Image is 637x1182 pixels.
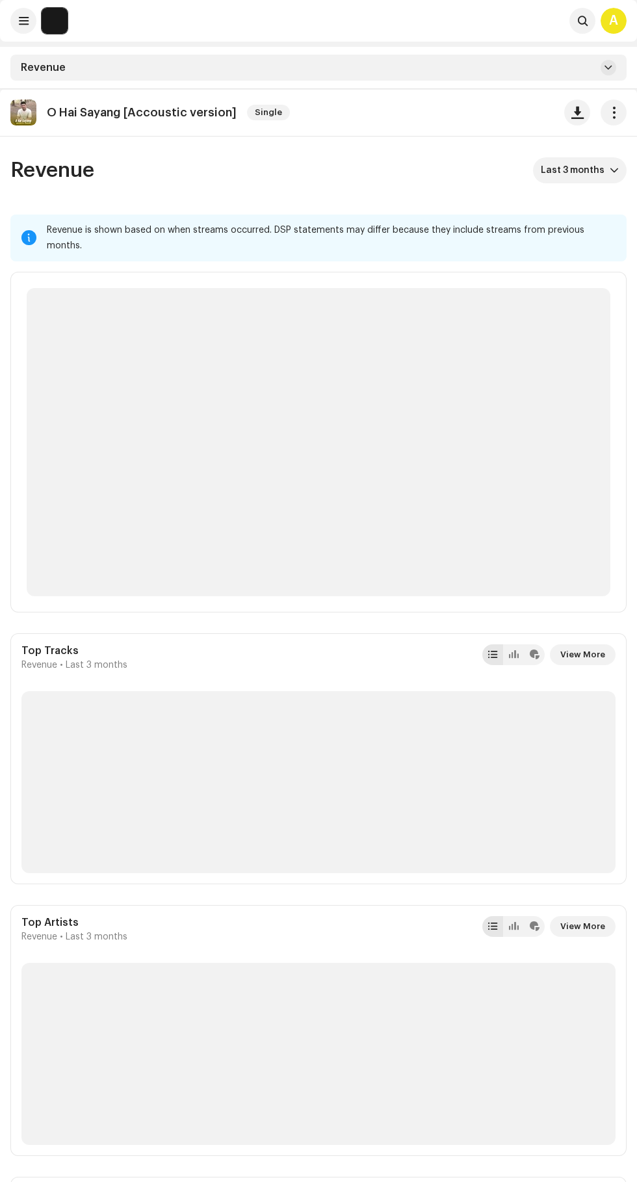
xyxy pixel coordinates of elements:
[10,99,36,125] img: 2305d6da-077a-4306-bbc1-566103e6d2ad
[42,8,68,34] img: de0d2825-999c-4937-b35a-9adca56ee094
[21,660,57,670] span: Revenue
[21,916,127,929] div: Top Artists
[21,644,127,657] div: Top Tracks
[247,105,290,120] span: Single
[610,157,619,183] div: dropdown trigger
[66,932,127,942] span: Last 3 months
[60,660,63,670] span: •
[541,157,610,183] span: Last 3 months
[21,62,66,73] span: Revenue
[550,916,616,937] button: View More
[60,932,63,942] span: •
[47,222,616,254] div: Revenue is shown based on when streams occurred. DSP statements may differ because they include s...
[560,913,605,939] span: View More
[550,644,616,665] button: View More
[47,106,237,120] p: O Hai Sayang [Accoustic version]
[66,660,127,670] span: Last 3 months
[601,8,627,34] div: A
[21,932,57,942] span: Revenue
[560,642,605,668] span: View More
[10,160,94,181] span: Revenue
